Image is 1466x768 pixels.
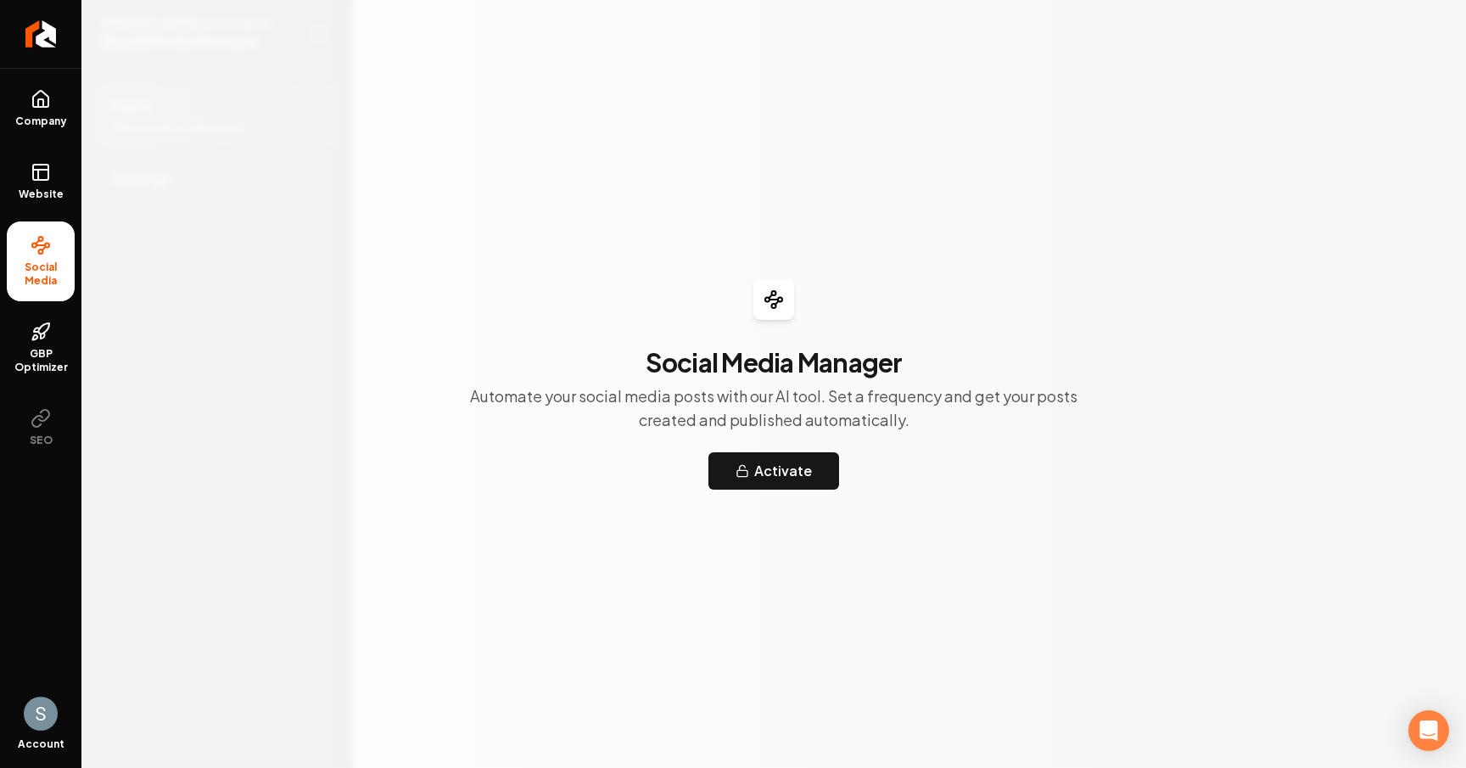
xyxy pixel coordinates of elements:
[7,308,75,388] a: GBP Optimizer
[8,115,74,128] span: Company
[7,395,75,461] button: SEO
[1408,710,1449,751] div: Open Intercom Messenger
[25,20,57,48] img: Rebolt Logo
[23,434,59,447] span: SEO
[12,188,70,201] span: Website
[24,697,58,731] button: Open user button
[7,261,75,288] span: Social Media
[7,347,75,374] span: GBP Optimizer
[18,737,64,751] span: Account
[24,697,58,731] img: Saygun Erkaraman
[7,149,75,215] a: Website
[7,76,75,142] a: Company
